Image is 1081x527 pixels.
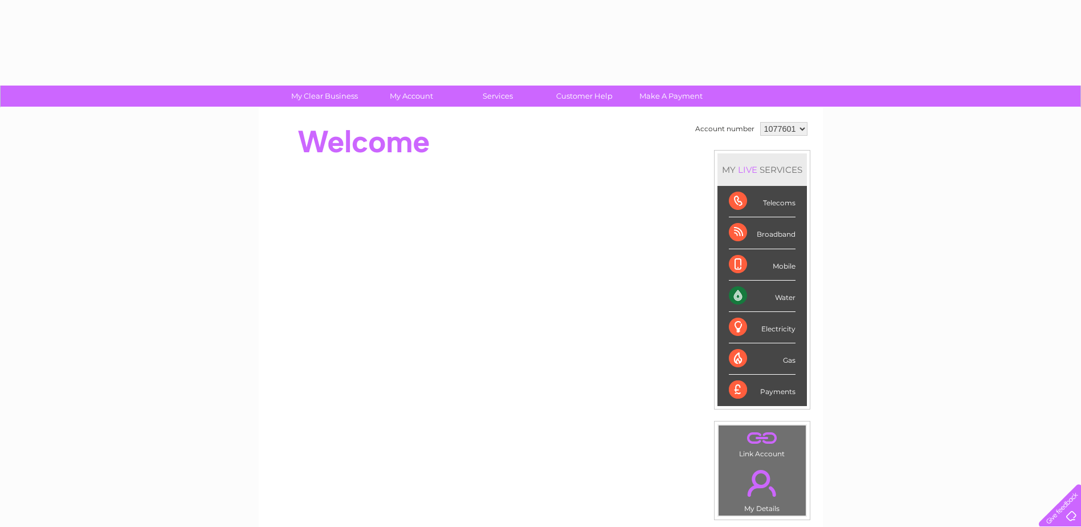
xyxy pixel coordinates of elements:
[729,281,796,312] div: Water
[721,463,803,503] a: .
[364,86,458,107] a: My Account
[692,119,757,139] td: Account number
[729,217,796,249] div: Broadband
[729,343,796,375] div: Gas
[717,153,807,186] div: MY SERVICES
[729,186,796,217] div: Telecoms
[736,164,760,175] div: LIVE
[278,86,372,107] a: My Clear Business
[624,86,718,107] a: Make A Payment
[729,375,796,406] div: Payments
[451,86,545,107] a: Services
[718,425,806,461] td: Link Account
[718,460,806,516] td: My Details
[537,86,631,107] a: Customer Help
[721,428,803,448] a: .
[729,312,796,343] div: Electricity
[729,249,796,281] div: Mobile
